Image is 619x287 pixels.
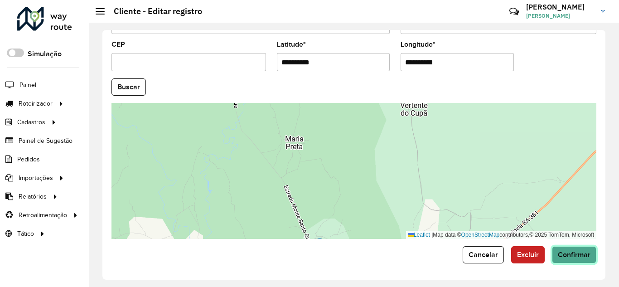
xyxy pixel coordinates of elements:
button: Excluir [511,246,545,263]
a: Contato Rápido [504,2,524,21]
label: Latitude [277,39,306,50]
h2: Cliente - Editar registro [105,6,202,16]
span: Importações [19,173,53,183]
span: Confirmar [558,251,590,258]
label: CEP [111,39,125,50]
button: Buscar [111,78,146,96]
a: Leaflet [408,232,430,238]
span: Tático [17,229,34,238]
img: Marker [314,238,325,257]
span: Relatórios [19,192,47,201]
span: Excluir [517,251,539,258]
span: Cadastros [17,117,45,127]
span: | [431,232,433,238]
div: Map data © contributors,© 2025 TomTom, Microsoft [406,231,596,239]
button: Confirmar [552,246,596,263]
span: Cancelar [469,251,498,258]
button: Cancelar [463,246,504,263]
label: Simulação [28,49,62,59]
span: Roteirizador [19,99,53,108]
span: Retroalimentação [19,210,67,220]
a: OpenStreetMap [461,232,500,238]
span: Painel [19,80,36,90]
label: Longitude [401,39,435,50]
span: Painel de Sugestão [19,136,73,146]
h3: [PERSON_NAME] [526,3,594,11]
span: Pedidos [17,155,40,164]
span: [PERSON_NAME] [526,12,594,20]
